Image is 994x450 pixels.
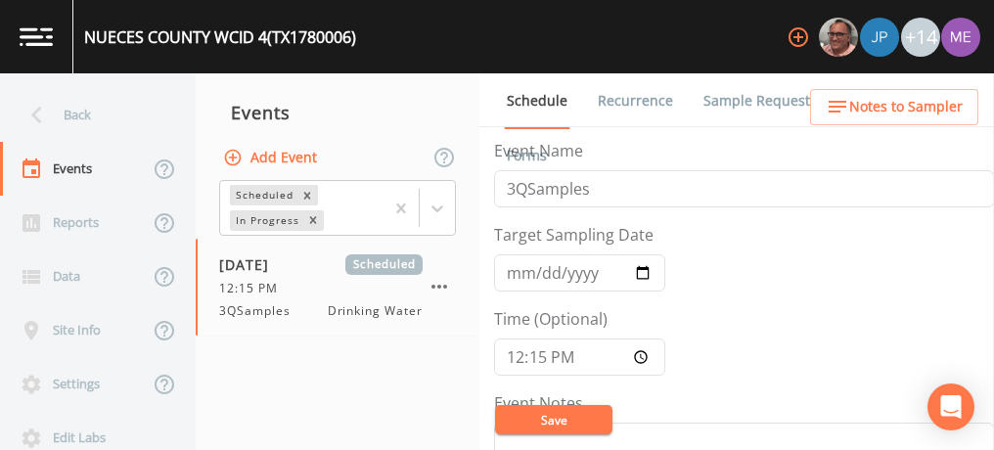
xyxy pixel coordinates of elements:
a: COC Details [844,73,927,128]
button: Save [495,405,612,434]
button: Add Event [219,140,325,176]
span: Drinking Water [328,302,423,320]
div: +14 [901,18,940,57]
div: Mike Franklin [818,18,859,57]
div: In Progress [230,210,302,231]
span: Scheduled [345,254,423,275]
span: Notes to Sampler [849,95,963,119]
label: Time (Optional) [494,307,608,331]
img: logo [20,27,53,46]
div: Open Intercom Messenger [927,383,974,430]
a: Sample Requests [700,73,820,128]
label: Event Notes [494,391,583,415]
div: NUECES COUNTY WCID 4 (TX1780006) [84,25,356,49]
span: 3QSamples [219,302,302,320]
div: Scheduled [230,185,296,205]
div: Remove In Progress [302,210,324,231]
img: e2d790fa78825a4bb76dcb6ab311d44c [819,18,858,57]
span: 12:15 PM [219,280,290,297]
button: Notes to Sampler [810,89,978,125]
a: Schedule [504,73,570,129]
div: Events [196,88,479,137]
div: Remove Scheduled [296,185,318,205]
a: Recurrence [595,73,676,128]
label: Target Sampling Date [494,223,654,247]
a: Forms [504,128,550,183]
span: [DATE] [219,254,283,275]
label: Event Name [494,139,583,162]
a: [DATE]Scheduled12:15 PM3QSamplesDrinking Water [196,239,479,337]
img: 41241ef155101aa6d92a04480b0d0000 [860,18,899,57]
img: d4d65db7c401dd99d63b7ad86343d265 [941,18,980,57]
div: Joshua gere Paul [859,18,900,57]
